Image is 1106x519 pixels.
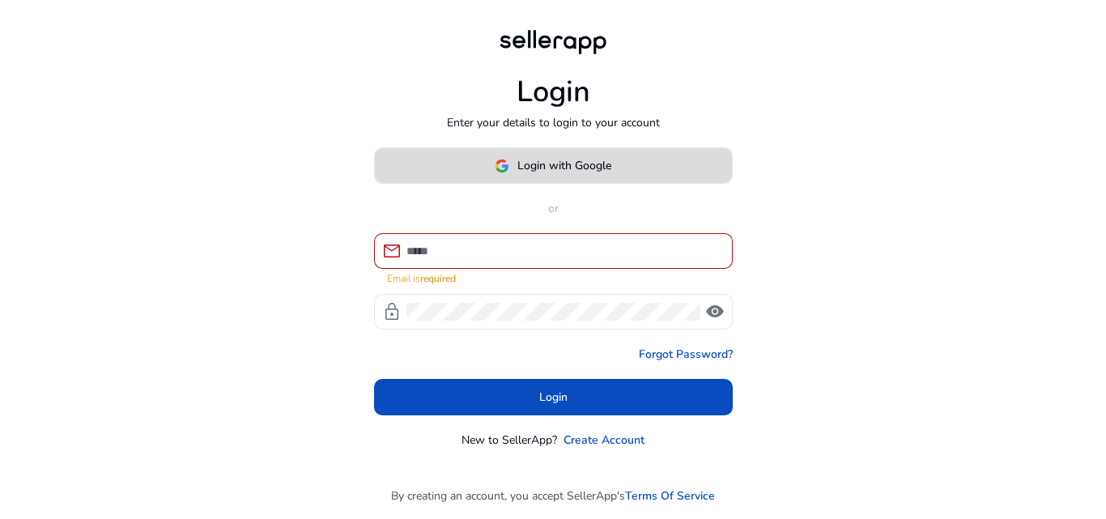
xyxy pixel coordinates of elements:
h1: Login [517,74,590,109]
span: visibility [705,302,725,321]
span: Login with Google [517,157,611,174]
img: google-logo.svg [495,159,509,173]
a: Terms Of Service [625,487,715,504]
p: or [374,200,733,217]
strong: required [420,272,456,285]
p: New to SellerApp? [462,432,557,449]
button: Login with Google [374,147,733,184]
mat-error: Email is [387,269,720,286]
button: Login [374,379,733,415]
a: Forgot Password? [639,346,733,363]
span: mail [382,241,402,261]
p: Enter your details to login to your account [447,114,660,131]
span: Login [539,389,568,406]
span: lock [382,302,402,321]
a: Create Account [564,432,644,449]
